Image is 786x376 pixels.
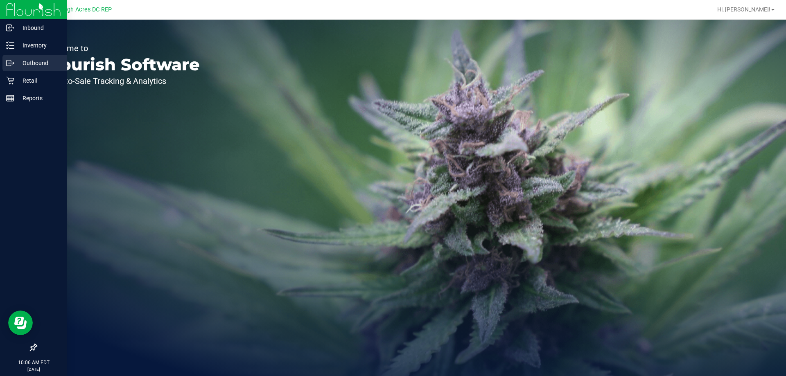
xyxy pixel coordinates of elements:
[8,311,33,335] iframe: Resource center
[6,41,14,50] inline-svg: Inventory
[14,93,63,103] p: Reports
[56,6,112,13] span: Lehigh Acres DC REP
[4,366,63,372] p: [DATE]
[4,359,63,366] p: 10:06 AM EDT
[6,24,14,32] inline-svg: Inbound
[6,59,14,67] inline-svg: Outbound
[14,23,63,33] p: Inbound
[6,94,14,102] inline-svg: Reports
[44,44,200,52] p: Welcome to
[14,58,63,68] p: Outbound
[717,6,770,13] span: Hi, [PERSON_NAME]!
[6,77,14,85] inline-svg: Retail
[44,77,200,85] p: Seed-to-Sale Tracking & Analytics
[14,41,63,50] p: Inventory
[44,56,200,73] p: Flourish Software
[14,76,63,86] p: Retail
